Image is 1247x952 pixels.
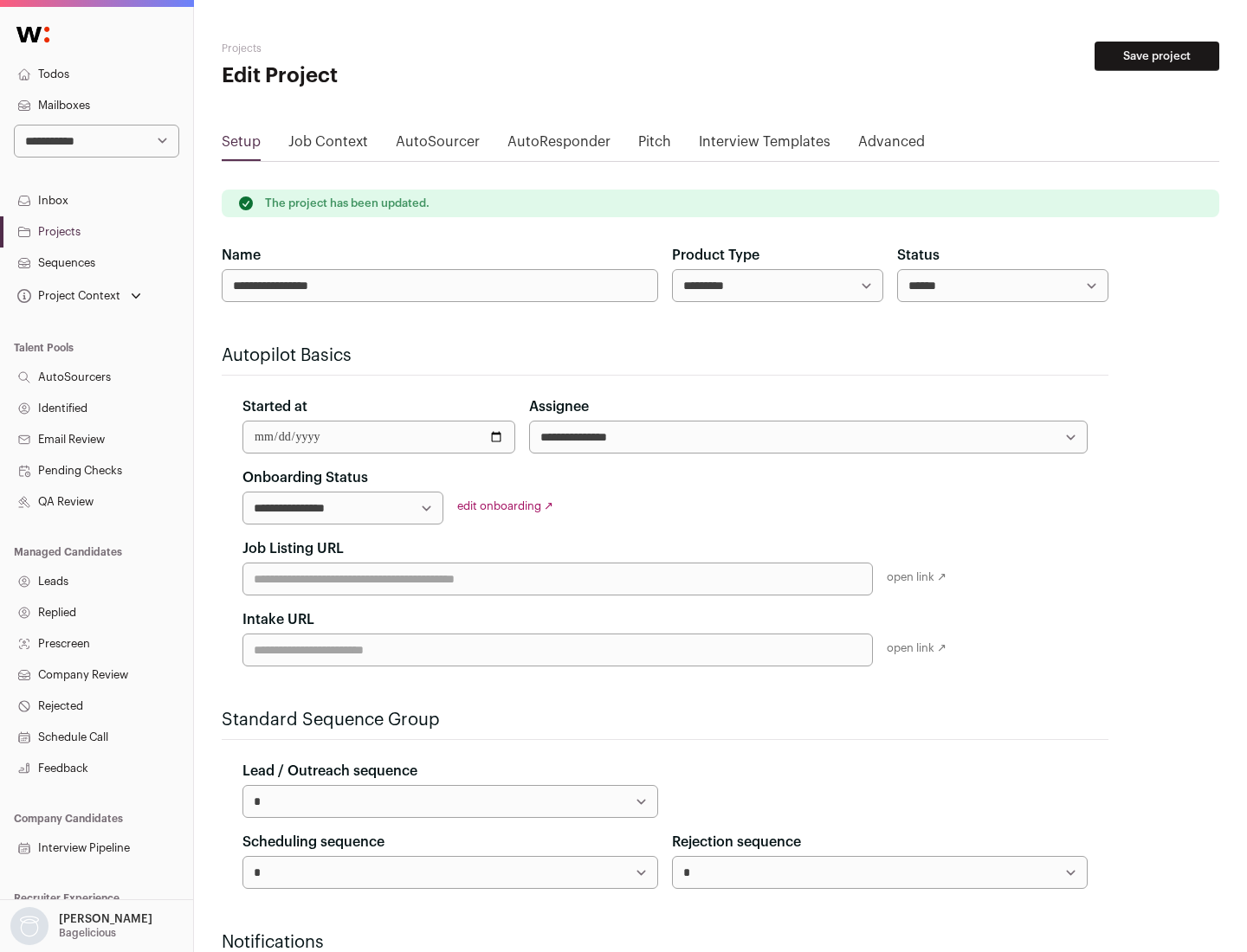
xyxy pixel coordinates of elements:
label: Started at [242,396,307,417]
a: Advanced [858,132,925,159]
label: Intake URL [242,609,314,630]
p: Bagelicious [59,926,116,940]
a: AutoSourcer [396,132,480,159]
p: [PERSON_NAME] [59,912,152,926]
label: Assignee [529,396,589,417]
h2: Autopilot Basics [222,344,1108,368]
button: Open dropdown [14,284,145,308]
label: Name [222,245,261,266]
p: The project has been updated. [265,196,430,210]
img: Wellfound [7,17,59,52]
a: AutoResponder [507,132,611,159]
button: Open dropdown [7,907,156,945]
label: Onboarding Status [242,467,368,488]
label: Scheduling sequence [242,832,384,852]
a: Job Context [288,132,368,159]
label: Rejection sequence [672,832,801,852]
img: nopic.png [10,907,48,945]
label: Lead / Outreach sequence [242,761,417,782]
h2: Standard Sequence Group [222,708,1108,732]
button: Save project [1095,42,1219,71]
a: Interview Templates [699,132,830,159]
h1: Edit Project [222,62,554,90]
a: edit onboarding ↗ [457,500,553,511]
h2: Projects [222,42,554,55]
a: Setup [222,132,261,159]
label: Status [897,245,940,266]
label: Job Listing URL [242,538,344,559]
div: Project Context [14,289,120,303]
label: Product Type [672,245,759,266]
a: Pitch [638,132,671,159]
